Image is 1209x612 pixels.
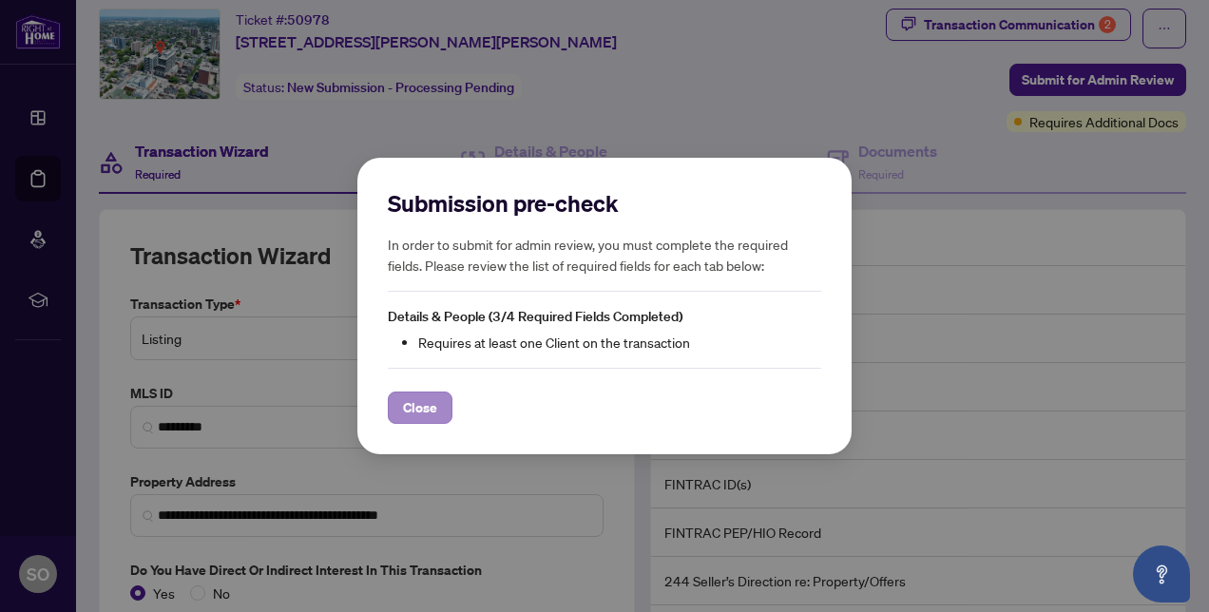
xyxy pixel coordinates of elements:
button: Open asap [1133,545,1190,602]
button: Close [388,392,452,424]
span: Details & People (3/4 Required Fields Completed) [388,308,682,325]
h2: Submission pre-check [388,188,821,219]
span: Close [403,392,437,423]
h5: In order to submit for admin review, you must complete the required fields. Please review the lis... [388,234,821,276]
li: Requires at least one Client on the transaction [418,332,821,353]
